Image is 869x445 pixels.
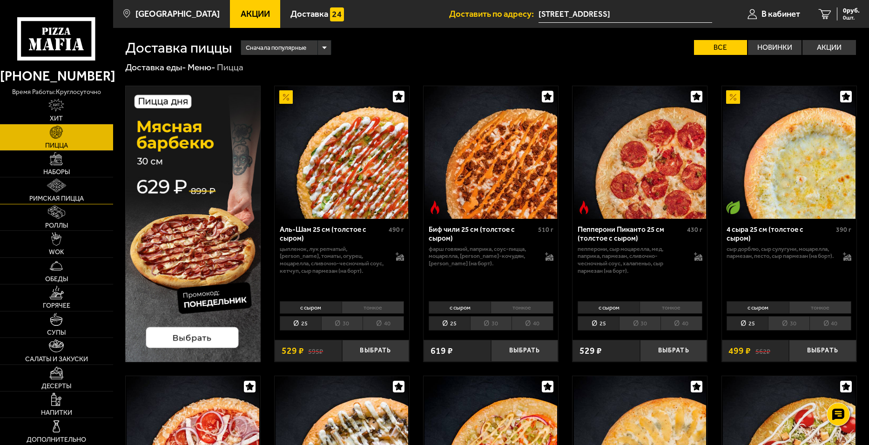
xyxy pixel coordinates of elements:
a: Доставка еды- [125,62,186,73]
span: Обеды [45,276,68,283]
span: Пицца [45,142,68,149]
li: 25 [280,316,321,330]
li: с сыром [429,301,491,314]
p: сыр дорблю, сыр сулугуни, моцарелла, пармезан, песто, сыр пармезан (на борт). [727,245,834,260]
span: 430 г [687,226,702,234]
s: 595 ₽ [308,346,323,355]
li: 30 [768,316,809,330]
img: Акционный [726,90,740,104]
button: Выбрать [491,340,559,362]
span: 0 шт. [843,15,860,20]
span: Сначала популярные [246,39,306,56]
span: WOK [49,249,64,256]
a: АкционныйАль-Шам 25 см (толстое с сыром) [275,86,409,219]
button: Выбрать [640,340,707,362]
span: Салаты и закуски [25,356,88,363]
span: 619 ₽ [431,346,453,355]
li: 40 [660,316,702,330]
span: Доставка [290,10,328,19]
li: тонкое [640,301,702,314]
div: Пепперони Пиканто 25 см (толстое с сыром) [578,225,685,243]
li: 25 [429,316,470,330]
li: тонкое [342,301,404,314]
span: Наборы [43,169,70,175]
li: тонкое [789,301,851,314]
span: Десерты [41,383,71,390]
img: Острое блюдо [577,201,591,214]
span: Римская пицца [29,196,84,202]
span: Супы [47,330,66,336]
p: цыпленок, лук репчатый, [PERSON_NAME], томаты, огурец, моцарелла, сливочно-чесночный соус, кетчуп... [280,245,387,274]
img: Акционный [279,90,293,104]
li: 40 [363,316,404,330]
span: 0 руб. [843,7,860,14]
li: 30 [321,316,363,330]
a: Острое блюдоПепперони Пиканто 25 см (толстое с сыром) [573,86,707,219]
span: Хит [50,115,63,122]
li: с сыром [578,301,640,314]
div: Биф чили 25 см (толстое с сыром) [429,225,536,243]
img: Вегетарианское блюдо [726,201,740,214]
p: пепперони, сыр Моцарелла, мед, паприка, пармезан, сливочно-чесночный соус, халапеньо, сыр пармеза... [578,245,685,274]
span: [GEOGRAPHIC_DATA] [135,10,220,19]
span: Горячее [43,303,70,309]
img: Биф чили 25 см (толстое с сыром) [424,86,557,219]
li: 40 [512,316,553,330]
s: 562 ₽ [755,346,770,355]
li: 25 [578,316,619,330]
span: Доставить по адресу: [449,10,539,19]
span: 529 ₽ [282,346,304,355]
p: фарш говяжий, паприка, соус-пицца, моцарелла, [PERSON_NAME]-кочудян, [PERSON_NAME] (на борт). [429,245,536,267]
a: Меню- [188,62,216,73]
span: 390 г [836,226,851,234]
span: Дополнительно [27,437,86,443]
span: 529 ₽ [579,346,602,355]
span: 510 г [538,226,553,234]
label: Все [694,40,748,55]
span: Напитки [41,410,72,416]
li: 30 [619,316,660,330]
span: Кубинская улица, 75к1В [539,6,712,23]
button: Выбрать [789,340,856,362]
li: с сыром [280,301,342,314]
input: Ваш адрес доставки [539,6,712,23]
li: тонкое [491,301,553,314]
span: Акции [241,10,270,19]
label: Новинки [748,40,802,55]
li: 40 [809,316,851,330]
span: 499 ₽ [728,346,751,355]
span: В кабинет [761,10,800,19]
button: Выбрать [342,340,410,362]
div: Пицца [217,61,243,73]
h1: Доставка пиццы [125,40,232,55]
img: Пепперони Пиканто 25 см (толстое с сыром) [574,86,707,219]
span: 490 г [389,226,404,234]
div: 4 сыра 25 см (толстое с сыром) [727,225,834,243]
a: АкционныйВегетарианское блюдо4 сыра 25 см (толстое с сыром) [722,86,856,219]
img: 4 сыра 25 см (толстое с сыром) [723,86,856,219]
a: Острое блюдоБиф чили 25 см (толстое с сыром) [424,86,558,219]
span: Роллы [45,222,68,229]
label: Акции [802,40,856,55]
img: 15daf4d41897b9f0e9f617042186c801.svg [330,7,344,21]
div: Аль-Шам 25 см (толстое с сыром) [280,225,387,243]
li: 30 [470,316,512,330]
img: Аль-Шам 25 см (толстое с сыром) [276,86,408,219]
li: с сыром [727,301,788,314]
li: 25 [727,316,768,330]
img: Острое блюдо [428,201,442,214]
